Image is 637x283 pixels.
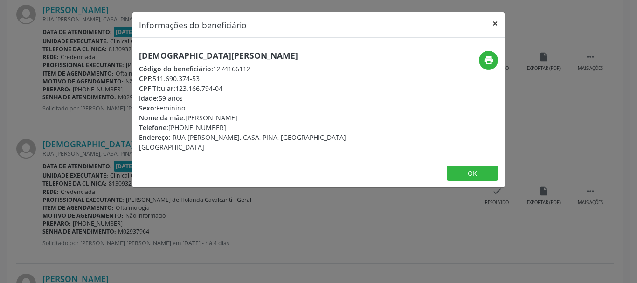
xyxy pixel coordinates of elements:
div: [PERSON_NAME] [139,113,374,123]
span: RUA [PERSON_NAME], CASA, PINA, [GEOGRAPHIC_DATA] - [GEOGRAPHIC_DATA] [139,133,350,152]
span: Telefone: [139,123,168,132]
span: Endereço: [139,133,171,142]
span: CPF Titular: [139,84,175,93]
span: CPF: [139,74,152,83]
i: print [484,55,494,65]
button: Close [486,12,505,35]
span: Idade: [139,94,159,103]
span: Nome da mãe: [139,113,185,122]
span: Sexo: [139,104,156,112]
div: 123.166.794-04 [139,83,374,93]
div: Feminino [139,103,374,113]
button: OK [447,166,498,181]
div: 59 anos [139,93,374,103]
button: print [479,51,498,70]
div: [PHONE_NUMBER] [139,123,374,132]
h5: Informações do beneficiário [139,19,247,31]
div: 511.690.374-53 [139,74,374,83]
div: 1274166112 [139,64,374,74]
span: Código do beneficiário: [139,64,213,73]
h5: [DEMOGRAPHIC_DATA][PERSON_NAME] [139,51,374,61]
